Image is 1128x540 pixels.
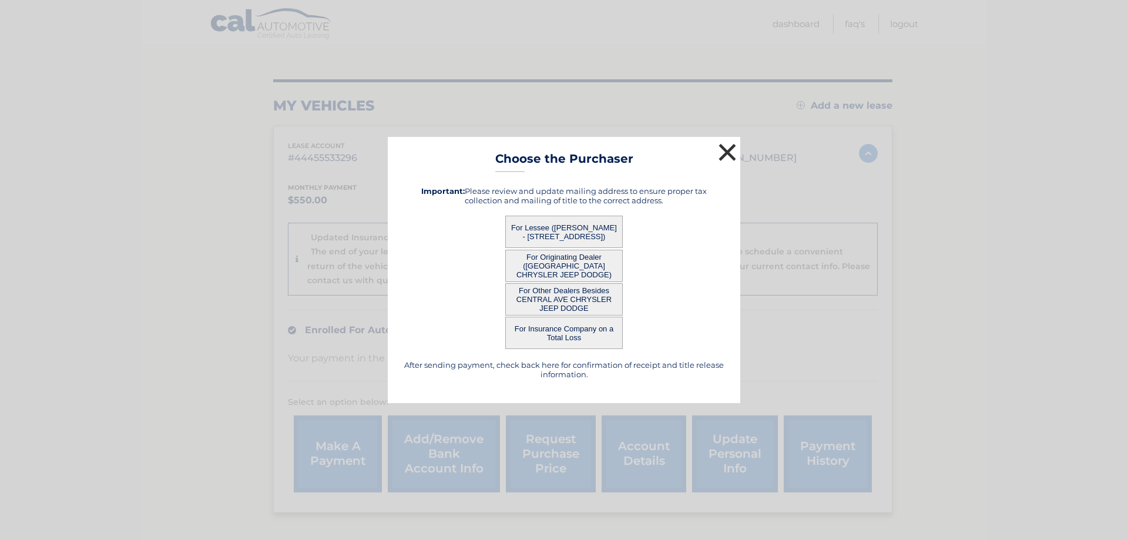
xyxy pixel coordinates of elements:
[505,317,623,349] button: For Insurance Company on a Total Loss
[505,216,623,248] button: For Lessee ([PERSON_NAME] - [STREET_ADDRESS])
[505,283,623,316] button: For Other Dealers Besides CENTRAL AVE CHRYSLER JEEP DODGE
[402,186,726,205] h5: Please review and update mailing address to ensure proper tax collection and mailing of title to ...
[421,186,465,196] strong: Important:
[495,152,633,172] h3: Choose the Purchaser
[505,250,623,282] button: For Originating Dealer ([GEOGRAPHIC_DATA] CHRYSLER JEEP DODGE)
[402,360,726,379] h5: After sending payment, check back here for confirmation of receipt and title release information.
[716,140,739,164] button: ×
